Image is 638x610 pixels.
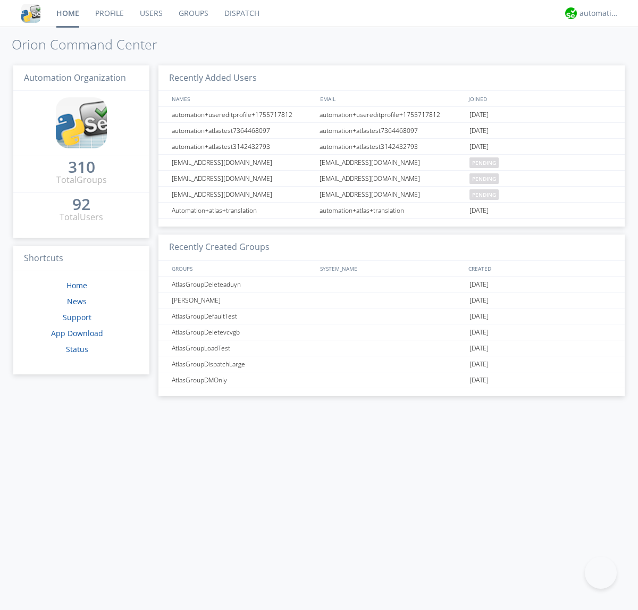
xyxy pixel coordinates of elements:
[469,293,489,308] span: [DATE]
[158,155,625,171] a: [EMAIL_ADDRESS][DOMAIN_NAME][EMAIL_ADDRESS][DOMAIN_NAME]pending
[585,557,617,589] iframe: Toggle Customer Support
[158,203,625,219] a: Automation+atlas+translationautomation+atlas+translation[DATE]
[469,203,489,219] span: [DATE]
[158,293,625,308] a: [PERSON_NAME][DATE]
[169,139,316,154] div: automation+atlastest3142432793
[72,199,90,210] div: 92
[13,246,149,272] h3: Shortcuts
[158,139,625,155] a: automation+atlastest3142432793automation+atlastest3142432793[DATE]
[63,312,91,322] a: Support
[56,97,107,148] img: cddb5a64eb264b2086981ab96f4c1ba7
[317,123,467,138] div: automation+atlastest7364468097
[158,308,625,324] a: AtlasGroupDefaultTest[DATE]
[169,261,315,276] div: GROUPS
[68,162,95,172] div: 310
[66,344,88,354] a: Status
[158,171,625,187] a: [EMAIL_ADDRESS][DOMAIN_NAME][EMAIL_ADDRESS][DOMAIN_NAME]pending
[469,123,489,139] span: [DATE]
[317,203,467,218] div: automation+atlas+translation
[158,235,625,261] h3: Recently Created Groups
[469,308,489,324] span: [DATE]
[169,91,315,106] div: NAMES
[66,280,87,290] a: Home
[317,155,467,170] div: [EMAIL_ADDRESS][DOMAIN_NAME]
[469,277,489,293] span: [DATE]
[51,328,103,338] a: App Download
[21,4,40,23] img: cddb5a64eb264b2086981ab96f4c1ba7
[169,203,316,218] div: Automation+atlas+translation
[169,356,316,372] div: AtlasGroupDispatchLarge
[469,189,499,200] span: pending
[469,372,489,388] span: [DATE]
[466,261,615,276] div: CREATED
[469,340,489,356] span: [DATE]
[158,277,625,293] a: AtlasGroupDeleteaduyn[DATE]
[169,171,316,186] div: [EMAIL_ADDRESS][DOMAIN_NAME]
[158,65,625,91] h3: Recently Added Users
[60,211,103,223] div: Total Users
[169,277,316,292] div: AtlasGroupDeleteaduyn
[169,123,316,138] div: automation+atlastest7364468097
[580,8,619,19] div: automation+atlas
[469,173,499,184] span: pending
[169,293,316,308] div: [PERSON_NAME]
[169,340,316,356] div: AtlasGroupLoadTest
[466,91,615,106] div: JOINED
[565,7,577,19] img: d2d01cd9b4174d08988066c6d424eccd
[169,372,316,388] div: AtlasGroupDMOnly
[158,356,625,372] a: AtlasGroupDispatchLarge[DATE]
[317,91,466,106] div: EMAIL
[317,261,466,276] div: SYSTEM_NAME
[469,139,489,155] span: [DATE]
[169,187,316,202] div: [EMAIL_ADDRESS][DOMAIN_NAME]
[317,139,467,154] div: automation+atlastest3142432793
[169,107,316,122] div: automation+usereditprofile+1755717812
[158,340,625,356] a: AtlasGroupLoadTest[DATE]
[158,123,625,139] a: automation+atlastest7364468097automation+atlastest7364468097[DATE]
[169,155,316,170] div: [EMAIL_ADDRESS][DOMAIN_NAME]
[469,356,489,372] span: [DATE]
[67,296,87,306] a: News
[469,157,499,168] span: pending
[72,199,90,211] a: 92
[317,187,467,202] div: [EMAIL_ADDRESS][DOMAIN_NAME]
[169,324,316,340] div: AtlasGroupDeletevcvgb
[56,174,107,186] div: Total Groups
[24,72,126,83] span: Automation Organization
[158,107,625,123] a: automation+usereditprofile+1755717812automation+usereditprofile+1755717812[DATE]
[469,324,489,340] span: [DATE]
[469,107,489,123] span: [DATE]
[158,372,625,388] a: AtlasGroupDMOnly[DATE]
[317,171,467,186] div: [EMAIL_ADDRESS][DOMAIN_NAME]
[317,107,467,122] div: automation+usereditprofile+1755717812
[169,308,316,324] div: AtlasGroupDefaultTest
[68,162,95,174] a: 310
[158,324,625,340] a: AtlasGroupDeletevcvgb[DATE]
[158,187,625,203] a: [EMAIL_ADDRESS][DOMAIN_NAME][EMAIL_ADDRESS][DOMAIN_NAME]pending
